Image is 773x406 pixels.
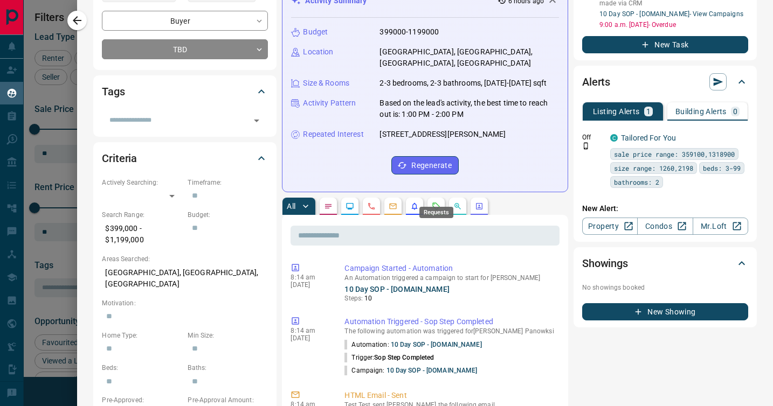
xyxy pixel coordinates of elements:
p: Campaign Started - Automation [344,263,555,274]
p: 9:00 a.m. [DATE] - Overdue [599,20,748,30]
p: Trigger: [344,353,434,362]
p: The following automation was triggered for [PERSON_NAME] Panowksi [344,327,555,335]
div: Requests [419,207,453,218]
span: Sop Step Completed [374,354,434,361]
p: Off [582,132,604,142]
p: Automation: [344,340,481,349]
p: Baths: [188,363,268,373]
span: 10 [364,295,372,302]
div: Buyer [102,11,268,31]
p: Building Alerts [675,108,727,115]
svg: Opportunities [453,202,462,211]
p: Actively Searching: [102,178,182,187]
a: 10 Day SOP - [DOMAIN_NAME] [344,285,449,293]
p: Areas Searched: [102,254,268,264]
p: Pre-Approval Amount: [188,395,268,405]
span: size range: 1260,2198 [614,163,693,173]
svg: Lead Browsing Activity [346,202,354,211]
p: [DATE] [291,281,328,289]
svg: Listing Alerts [410,202,419,211]
p: [STREET_ADDRESS][PERSON_NAME] [379,129,506,140]
p: Location [303,46,333,58]
p: HTML Email - Sent [344,390,555,401]
a: 10 Day SOP - [DOMAIN_NAME]- View Campaigns [599,10,743,18]
svg: Emails [389,202,397,211]
svg: Calls [367,202,376,211]
p: Campaign: [344,366,477,375]
a: 10 Day SOP - [DOMAIN_NAME] [386,367,478,374]
p: 399000-1199000 [379,26,439,38]
p: New Alert: [582,203,748,214]
p: Budget: [188,210,268,220]
p: Beds: [102,363,182,373]
h2: Tags [102,83,125,100]
p: Pre-Approved: [102,395,182,405]
a: Tailored For You [621,134,676,142]
svg: Agent Actions [475,202,484,211]
p: Timeframe: [188,178,268,187]
p: Home Type: [102,331,182,340]
div: Tags [102,79,268,104]
h2: Showings [582,255,628,272]
p: Min Size: [188,331,268,340]
div: Criteria [102,145,268,171]
p: Steps: [344,293,555,303]
button: New Task [582,36,748,53]
p: 8:14 am [291,274,328,281]
p: [GEOGRAPHIC_DATA], [GEOGRAPHIC_DATA], [GEOGRAPHIC_DATA], [GEOGRAPHIC_DATA] [379,46,559,69]
p: 0 [733,108,737,115]
span: beds: 3-99 [703,163,741,173]
p: Motivation: [102,298,268,308]
p: $399,000 - $1,199,000 [102,220,182,249]
p: Budget [303,26,328,38]
p: [DATE] [291,334,328,342]
a: Property [582,218,638,235]
div: TBD [102,39,268,59]
a: 10 Day SOP - [DOMAIN_NAME] [391,341,482,348]
div: condos.ca [610,134,618,142]
span: bathrooms: 2 [614,177,659,187]
h2: Criteria [102,150,137,167]
p: 1 [646,108,651,115]
button: New Showing [582,303,748,320]
p: An Automation triggered a campaign to start for [PERSON_NAME] [344,274,555,282]
p: Based on the lead's activity, the best time to reach out is: 1:00 PM - 2:00 PM [379,97,559,120]
span: sale price range: 359100,1318900 [614,149,735,159]
a: Mr.Loft [693,218,748,235]
button: Regenerate [391,156,459,174]
svg: Notes [324,202,333,211]
p: All [287,202,295,210]
p: No showings booked [582,283,748,292]
div: Showings [582,250,748,276]
p: Automation Triggered - Sop Step Completed [344,316,555,327]
p: Repeated Interest [303,129,363,140]
p: Size & Rooms [303,78,349,89]
svg: Push Notification Only [582,142,590,150]
p: 2-3 bedrooms, 2-3 bathrooms, [DATE]-[DATE] sqft [379,78,547,89]
p: Listing Alerts [593,108,640,115]
p: Search Range: [102,210,182,220]
p: [GEOGRAPHIC_DATA], [GEOGRAPHIC_DATA], [GEOGRAPHIC_DATA] [102,264,268,293]
a: Condos [637,218,693,235]
div: Alerts [582,69,748,95]
h2: Alerts [582,73,610,90]
button: Open [249,113,264,128]
p: 8:14 am [291,327,328,334]
p: Activity Pattern [303,97,356,109]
